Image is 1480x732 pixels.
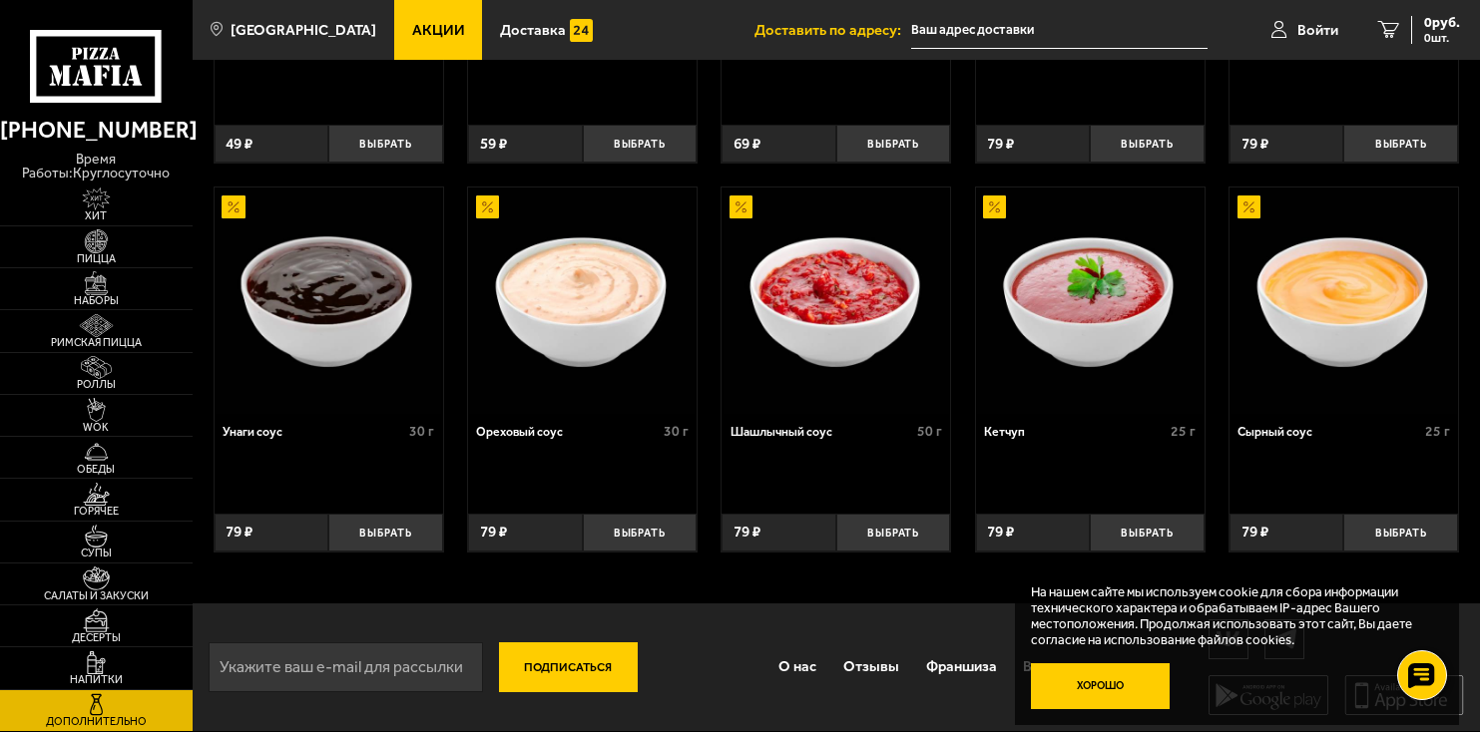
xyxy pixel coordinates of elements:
span: Доставить по адресу: [754,23,911,38]
button: Выбрать [836,514,951,551]
input: Ваш адрес доставки [911,12,1208,49]
span: Акции [412,23,465,38]
span: 59 ₽ [480,137,507,152]
input: Укажите ваш e-mail для рассылки [209,642,483,692]
a: Вакансии [1010,641,1101,691]
a: АкционныйШашлычный соус [722,187,950,413]
button: Хорошо [1031,663,1170,709]
img: Акционный [476,195,499,218]
img: Шашлычный соус [724,187,949,413]
span: Доставка [500,23,566,38]
span: 49 ₽ [226,137,252,152]
img: Ореховый соус [469,187,695,413]
span: 79 ₽ [987,525,1014,540]
span: 30 г [664,423,689,440]
span: 30 г [409,423,434,440]
button: Выбрать [328,125,443,163]
div: Ореховый соус [476,425,658,440]
button: Выбрать [1343,514,1458,551]
button: Выбрать [1090,125,1205,163]
div: Кетчуп [984,425,1166,440]
button: Выбрать [1343,125,1458,163]
img: Кетчуп [977,187,1203,413]
a: АкционныйОреховый соус [468,187,697,413]
div: Шашлычный соус [731,425,912,440]
img: Сырный соус [1231,187,1456,413]
span: 0 руб. [1424,16,1460,30]
a: Отзывы [830,641,913,691]
button: Выбрать [328,514,443,551]
span: 79 ₽ [1241,137,1268,152]
span: Войти [1297,23,1338,38]
img: Акционный [222,195,245,218]
a: АкционныйКетчуп [976,187,1205,413]
div: Сырный соус [1237,425,1419,440]
img: 15daf4d41897b9f0e9f617042186c801.svg [570,19,593,42]
span: 69 ₽ [734,137,760,152]
p: На нашем сайте мы используем cookie для сбора информации технического характера и обрабатываем IP... [1031,584,1432,648]
a: Франшиза [912,641,1010,691]
span: 79 ₽ [226,525,252,540]
img: Акционный [730,195,752,218]
span: [GEOGRAPHIC_DATA] [231,23,376,38]
button: Подписаться [499,642,638,692]
span: 79 ₽ [480,525,507,540]
a: АкционныйУнаги соус [215,187,443,413]
span: 79 ₽ [987,137,1014,152]
div: Унаги соус [223,425,404,440]
img: Унаги соус [216,187,441,413]
span: 79 ₽ [734,525,760,540]
span: 25 г [1425,423,1450,440]
span: 0 шт. [1424,32,1460,44]
a: О нас [765,641,830,691]
span: 50 г [917,423,942,440]
span: 79 ₽ [1241,525,1268,540]
a: АкционныйСырный соус [1230,187,1458,413]
button: Выбрать [583,125,698,163]
span: 25 г [1171,423,1196,440]
button: Выбрать [1090,514,1205,551]
button: Выбрать [583,514,698,551]
img: Акционный [1237,195,1260,218]
button: Выбрать [836,125,951,163]
img: Акционный [983,195,1006,218]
